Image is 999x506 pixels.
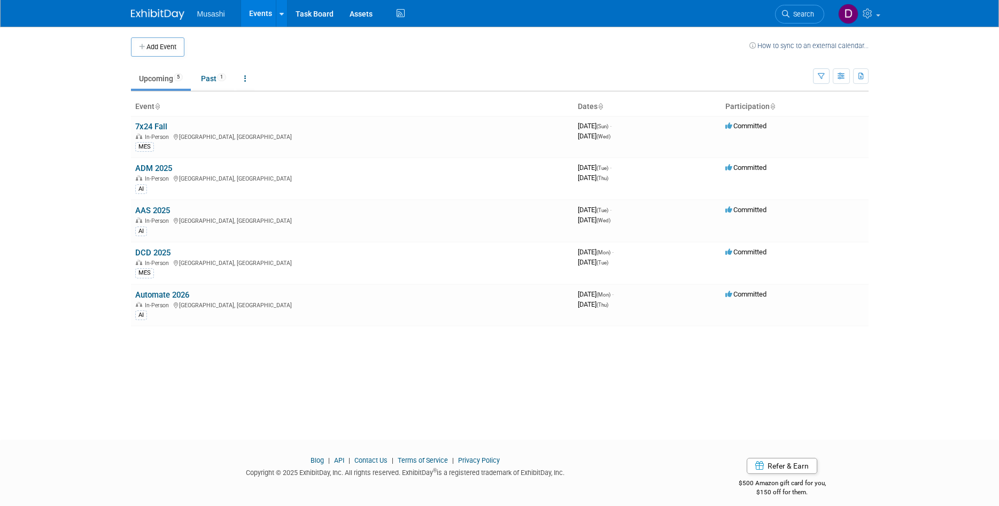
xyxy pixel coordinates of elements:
img: In-Person Event [136,302,142,307]
a: ADM 2025 [135,164,172,173]
a: How to sync to an external calendar... [749,42,869,50]
button: Add Event [131,37,184,57]
span: (Thu) [597,175,608,181]
div: MES [135,268,154,278]
th: Event [131,98,574,116]
div: [GEOGRAPHIC_DATA], [GEOGRAPHIC_DATA] [135,216,569,224]
div: [GEOGRAPHIC_DATA], [GEOGRAPHIC_DATA] [135,132,569,141]
span: 1 [217,73,226,81]
a: Contact Us [354,456,388,464]
span: 5 [174,73,183,81]
a: DCD 2025 [135,248,171,258]
a: Automate 2026 [135,290,189,300]
div: $150 off for them. [696,488,869,497]
span: [DATE] [578,174,608,182]
span: - [612,248,614,256]
span: In-Person [145,217,172,224]
span: (Sun) [597,123,608,129]
div: [GEOGRAPHIC_DATA], [GEOGRAPHIC_DATA] [135,300,569,309]
span: Committed [725,122,766,130]
span: In-Person [145,134,172,141]
img: Daniel Agar [838,4,858,24]
span: In-Person [145,260,172,267]
span: - [612,290,614,298]
img: In-Person Event [136,175,142,181]
a: Refer & Earn [747,458,817,474]
div: AI [135,184,147,194]
img: In-Person Event [136,134,142,139]
span: In-Person [145,302,172,309]
span: | [450,456,456,464]
span: (Tue) [597,165,608,171]
img: In-Person Event [136,217,142,223]
a: Past1 [193,68,234,89]
span: [DATE] [578,300,608,308]
span: (Tue) [597,260,608,266]
div: MES [135,142,154,152]
div: [GEOGRAPHIC_DATA], [GEOGRAPHIC_DATA] [135,258,569,267]
a: Sort by Participation Type [770,102,775,111]
sup: ® [433,468,437,473]
span: (Wed) [597,134,610,139]
span: (Thu) [597,302,608,308]
span: | [346,456,353,464]
span: Committed [725,290,766,298]
div: Copyright © 2025 ExhibitDay, Inc. All rights reserved. ExhibitDay is a registered trademark of Ex... [131,465,680,478]
div: [GEOGRAPHIC_DATA], [GEOGRAPHIC_DATA] [135,174,569,182]
th: Participation [721,98,869,116]
span: [DATE] [578,216,610,224]
span: (Mon) [597,292,610,298]
span: (Wed) [597,217,610,223]
img: In-Person Event [136,260,142,265]
span: [DATE] [578,122,611,130]
span: | [389,456,396,464]
a: Sort by Event Name [154,102,160,111]
span: [DATE] [578,258,608,266]
th: Dates [574,98,721,116]
a: AAS 2025 [135,206,170,215]
div: $500 Amazon gift card for you, [696,472,869,496]
span: Committed [725,248,766,256]
span: Search [789,10,814,18]
span: | [326,456,332,464]
span: [DATE] [578,248,614,256]
span: (Mon) [597,250,610,255]
span: Committed [725,164,766,172]
a: Blog [311,456,324,464]
img: ExhibitDay [131,9,184,20]
a: Search [775,5,824,24]
div: AI [135,227,147,236]
span: In-Person [145,175,172,182]
span: [DATE] [578,132,610,140]
span: [DATE] [578,164,611,172]
a: API [334,456,344,464]
span: (Tue) [597,207,608,213]
span: - [610,122,611,130]
a: Privacy Policy [458,456,500,464]
span: - [610,164,611,172]
div: AI [135,310,147,320]
span: Committed [725,206,766,214]
a: Terms of Service [398,456,448,464]
a: Upcoming5 [131,68,191,89]
a: Sort by Start Date [598,102,603,111]
span: Musashi [197,10,225,18]
a: 7x24 Fall [135,122,167,131]
span: [DATE] [578,206,611,214]
span: [DATE] [578,290,614,298]
span: - [610,206,611,214]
